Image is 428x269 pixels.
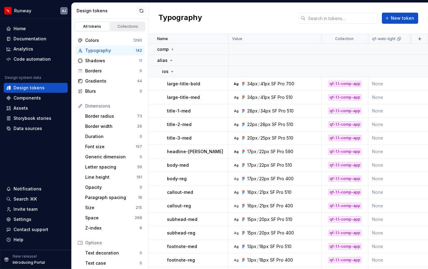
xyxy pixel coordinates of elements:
div: Analytics [14,46,33,52]
p: comp [157,46,169,52]
div: Ag [234,203,239,208]
div: Design tokens [14,85,45,91]
div: 400 [285,203,293,209]
div: SF Pro [271,216,284,222]
div: 73 [137,114,142,119]
div: Ag [234,122,239,127]
a: Z-index8 [83,223,145,233]
div: 510 [287,135,293,141]
p: title-3-med [167,135,192,141]
a: Duration0 [83,132,145,141]
div: Ag [234,136,239,141]
div: Ag [234,149,239,154]
div: Line height [85,174,137,180]
div: 21px [260,189,269,195]
div: 17px [247,176,256,182]
p: qf-web-light [372,36,395,41]
div: 700 [286,81,294,87]
div: / [258,121,260,128]
div: 400 [286,230,294,236]
div: 44 [137,79,142,84]
div: Code automation [14,56,51,62]
div: 21px [260,203,269,209]
div: 26 [137,124,142,129]
p: headline-[PERSON_NAME] [167,149,223,155]
img: 6b187050-a3ed-48aa-8485-808e17fcee26.png [4,7,12,14]
div: / [257,176,259,182]
div: qf-1.1-comp-app [328,94,362,100]
span: New token [391,15,414,21]
div: SF Pro [270,203,283,209]
p: Collection [335,36,354,41]
p: large-title-med [167,94,200,100]
div: Space [85,215,135,221]
div: Home [14,26,26,32]
div: qf-1.1-comp-app [328,162,362,168]
button: Notifications [4,184,68,194]
div: qf-1.1-comp-app [328,230,362,236]
div: SF Pro [271,149,284,155]
div: Ag [234,108,239,113]
div: SF Pro [270,189,283,195]
div: 13px [247,243,256,250]
h2: Typography [158,13,202,24]
a: Line height191 [83,172,145,182]
div: Border radius [85,113,137,119]
div: Ag [234,230,239,235]
a: Opacity0 [83,182,145,192]
div: / [257,203,259,209]
p: Name [157,36,168,41]
div: SF Pro [270,257,283,263]
div: / [257,243,259,250]
div: 22px [259,162,269,168]
button: Search ⌘K [4,194,68,204]
div: AJ [62,8,66,13]
div: 510 [287,121,293,128]
p: body-reg [167,176,187,182]
div: SF Pro [271,230,284,236]
div: qf-1.1-comp-app [328,81,362,87]
div: SF Pro [271,162,284,168]
div: Border width [85,123,137,129]
div: qf-1.1-comp-app [328,216,362,222]
div: qf-1.1-comp-app [328,257,362,263]
a: Blurs0 [75,86,145,96]
a: Colors1290 [75,35,145,45]
div: / [257,230,259,236]
div: SF Pro [271,176,284,182]
div: 142 [136,48,142,53]
p: alias [157,57,168,63]
div: 18 [138,195,142,200]
p: Introducing Portal [13,260,45,265]
a: Text case0 [83,258,145,268]
div: 510 [285,243,291,250]
div: Ag [234,176,239,181]
div: Size [85,205,136,211]
div: Storybook stories [14,115,51,121]
p: title-2-med [167,121,192,128]
div: Ag [234,217,239,222]
a: Design tokens [4,83,68,93]
a: Generic dimension0 [83,152,145,162]
div: 22px [259,176,269,182]
div: 16px [247,189,257,195]
div: / [257,162,259,168]
div: 268 [135,215,142,220]
a: Analytics [4,44,68,54]
div: 0 [140,134,142,139]
a: Shadows11 [75,56,145,66]
div: Ag [234,163,239,168]
div: 17px [247,149,256,155]
div: Letter spacing [85,164,137,170]
p: New release! [13,254,37,259]
div: qf-1.1-comp-app [328,243,362,250]
div: qf-1.1-comp-app [328,108,362,114]
div: 28px [247,108,258,114]
div: 590 [285,149,293,155]
div: 22px [259,149,269,155]
div: Ag [234,244,239,249]
a: Home [4,24,68,34]
div: 400 [285,257,293,263]
div: SF Pro [270,243,283,250]
a: Typography142 [75,46,145,55]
